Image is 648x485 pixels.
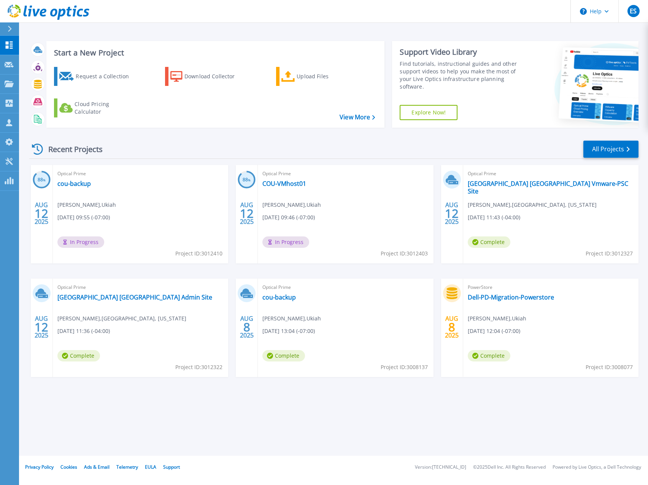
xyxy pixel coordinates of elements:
span: 12 [35,324,48,330]
li: © 2025 Dell Inc. All Rights Reserved [473,465,546,470]
a: Cloud Pricing Calculator [54,98,139,117]
a: [GEOGRAPHIC_DATA] [GEOGRAPHIC_DATA] Vmware-PSC Site [468,180,634,195]
a: Download Collector [165,67,250,86]
h3: 88 [33,176,51,184]
span: 12 [240,210,254,217]
span: [DATE] 12:04 (-07:00) [468,327,520,335]
span: Complete [262,350,305,361]
span: % [248,178,251,182]
span: [PERSON_NAME] , Ukiah [262,314,321,323]
h3: 88 [238,176,256,184]
div: AUG 2025 [240,313,254,341]
a: Cookies [60,464,77,470]
span: Project ID: 3012327 [586,249,633,258]
a: [GEOGRAPHIC_DATA] [GEOGRAPHIC_DATA] Admin Site [57,293,212,301]
div: AUG 2025 [34,200,49,227]
span: 8 [243,324,250,330]
span: % [43,178,46,182]
div: Download Collector [184,69,245,84]
div: AUG 2025 [34,313,49,341]
span: Complete [468,236,510,248]
a: View More [340,114,375,121]
span: Optical Prime [57,170,224,178]
span: Complete [57,350,100,361]
span: [DATE] 09:46 (-07:00) [262,213,315,222]
span: Optical Prime [57,283,224,292]
span: Project ID: 3008077 [586,363,633,371]
a: EULA [145,464,156,470]
span: Optical Prime [262,170,429,178]
a: Telemetry [116,464,138,470]
a: Dell-PD-Migration-Powerstore [468,293,554,301]
span: Optical Prime [468,170,634,178]
span: Optical Prime [262,283,429,292]
span: 12 [445,210,459,217]
a: All Projects [583,141,638,158]
a: Upload Files [276,67,361,86]
span: [DATE] 09:55 (-07:00) [57,213,110,222]
a: cou-backup [57,180,91,187]
a: Ads & Email [84,464,110,470]
span: [PERSON_NAME] , Ukiah [468,314,526,323]
li: Version: [TECHNICAL_ID] [415,465,466,470]
span: [DATE] 11:36 (-04:00) [57,327,110,335]
a: Support [163,464,180,470]
li: Powered by Live Optics, a Dell Technology [553,465,641,470]
span: Project ID: 3012403 [381,249,428,258]
span: [PERSON_NAME] , [GEOGRAPHIC_DATA], [US_STATE] [57,314,186,323]
div: Cloud Pricing Calculator [75,100,135,116]
span: In Progress [57,236,104,248]
span: Project ID: 3012322 [175,363,222,371]
div: Find tutorials, instructional guides and other support videos to help you make the most of your L... [400,60,524,90]
span: Complete [468,350,510,361]
span: Project ID: 3012410 [175,249,222,258]
a: Privacy Policy [25,464,54,470]
span: In Progress [262,236,309,248]
span: [PERSON_NAME] , Ukiah [57,201,116,209]
span: Project ID: 3008137 [381,363,428,371]
span: ES [630,8,637,14]
a: Explore Now! [400,105,457,120]
div: Upload Files [297,69,357,84]
span: [DATE] 11:43 (-04:00) [468,213,520,222]
a: COU-VMhost01 [262,180,306,187]
span: 12 [35,210,48,217]
div: AUG 2025 [445,200,459,227]
div: AUG 2025 [240,200,254,227]
span: [DATE] 13:04 (-07:00) [262,327,315,335]
a: cou-backup [262,293,296,301]
div: Support Video Library [400,47,524,57]
div: Recent Projects [29,140,113,158]
div: Request a Collection [76,69,137,84]
div: AUG 2025 [445,313,459,341]
span: PowerStore [468,283,634,292]
span: [PERSON_NAME] , [GEOGRAPHIC_DATA], [US_STATE] [468,201,597,209]
span: 8 [448,324,455,330]
span: [PERSON_NAME] , Ukiah [262,201,321,209]
h3: Start a New Project [54,49,375,57]
a: Request a Collection [54,67,139,86]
